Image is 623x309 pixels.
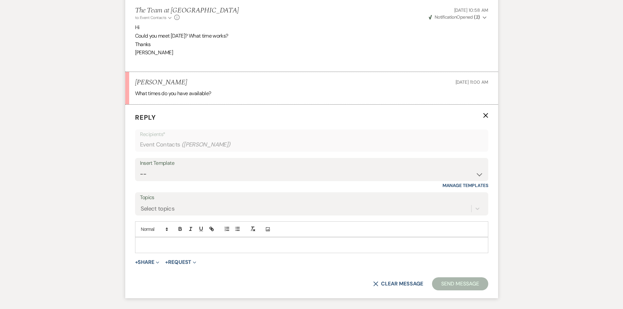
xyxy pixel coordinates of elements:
[135,89,488,98] p: What times do you have available?
[373,281,423,286] button: Clear message
[165,260,168,265] span: +
[135,260,138,265] span: +
[435,14,457,20] span: Notification
[474,14,480,20] strong: ( 2 )
[140,138,483,151] div: Event Contacts
[442,182,488,188] a: Manage Templates
[135,32,488,40] p: Could you meet [DATE]? What time works?
[182,140,231,149] span: ( [PERSON_NAME] )
[432,277,488,290] button: Send Message
[135,113,156,122] span: Reply
[135,23,488,32] p: Hi
[165,260,196,265] button: Request
[135,78,187,87] h5: [PERSON_NAME]
[135,7,239,15] h5: The Team at [GEOGRAPHIC_DATA]
[456,79,488,85] span: [DATE] 11:00 AM
[428,14,488,21] button: NotificationOpened (2)
[135,15,166,20] span: to: Event Contacts
[140,159,483,168] div: Insert Template
[135,48,488,57] p: [PERSON_NAME]
[140,193,483,202] label: Topics
[135,15,173,21] button: to: Event Contacts
[135,40,488,49] p: Thanks
[454,7,488,13] span: [DATE] 10:58 AM
[429,14,480,20] span: Opened
[141,204,175,213] div: Select topics
[140,130,483,139] p: Recipients*
[135,260,160,265] button: Share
